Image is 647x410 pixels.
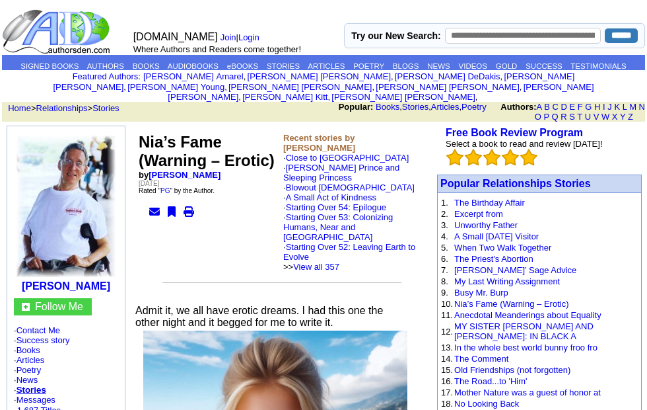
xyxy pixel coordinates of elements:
label: Try our New Search: [351,30,440,41]
font: · >> [283,242,415,272]
a: Follow Me [35,301,83,312]
a: [PERSON_NAME] [PERSON_NAME] [228,82,372,92]
font: 15. [441,365,453,375]
a: Stories [92,103,119,113]
a: VIDEOS [459,62,487,70]
a: Contact Me [17,325,60,335]
a: [PERSON_NAME] DeDakis [395,71,500,81]
img: gc.jpg [22,303,30,311]
a: The Birthday Affair [454,198,525,208]
a: No Looking Back [454,399,519,409]
a: Relationships [36,103,88,113]
a: Close to [GEOGRAPHIC_DATA] [286,153,409,163]
font: : [73,71,141,81]
font: i [241,94,242,101]
font: 11. [441,310,453,320]
b: Popular: [339,102,374,112]
img: bigemptystars.png [465,149,482,166]
a: Stories [17,385,46,395]
font: Rated " " by the Author. [139,187,215,194]
font: i [227,84,228,91]
a: N [639,102,645,112]
b: Free Book Review Program [446,127,583,138]
a: POETRY [353,62,384,70]
a: I [603,102,605,112]
font: | [221,32,264,42]
img: bigemptystars.png [520,149,537,166]
font: i [393,73,395,81]
a: Success story [17,335,70,345]
font: · [283,202,415,272]
a: AUDIOBOOKS [168,62,219,70]
font: · [283,192,415,272]
font: i [502,73,504,81]
a: Stories [402,102,428,112]
font: 14. [441,354,453,364]
a: A Small [DATE] Visitor [454,231,539,241]
img: logo_ad.gif [2,9,113,55]
font: 10. [441,299,453,309]
font: 12. [441,327,453,337]
font: i [522,84,523,91]
a: H [594,102,600,112]
a: Login [238,32,259,42]
a: [PERSON_NAME] Young [127,82,224,92]
font: i [477,94,479,101]
a: W [601,112,609,122]
font: [DOMAIN_NAME] [133,31,218,42]
a: Starting Over 53: Colonizing Humans, Near and [GEOGRAPHIC_DATA] [283,212,393,242]
a: Z [628,112,633,122]
a: [PERSON_NAME]’ Sage Advice [454,265,576,275]
a: The Priest's Abortion [454,254,533,264]
a: Popular Relationships Stories [440,178,591,189]
a: Q [551,112,558,122]
font: · [283,212,415,272]
a: SIGNED BOOKS [20,62,79,70]
a: Articles [431,102,460,112]
a: Old Friendships (not forgotten) [454,365,570,375]
a: Messages [17,395,55,405]
a: Poetry [17,365,42,375]
font: [DATE] [139,180,159,187]
a: AUTHORS [87,62,124,70]
font: Admit it, we all have erotic dreams. I had this one the other night and it begged for me to write... [135,305,383,328]
a: [PERSON_NAME] [PERSON_NAME] [168,82,594,102]
font: 16. [441,376,453,386]
font: · [283,163,415,272]
font: Select a book to read and review [DATE]! [446,139,603,149]
a: Poetry [461,102,487,112]
font: 9. [441,288,448,298]
a: The Comment [454,354,508,364]
b: [PERSON_NAME] [22,280,110,292]
a: Books [17,345,40,355]
a: A [537,102,542,112]
img: bigemptystars.png [446,149,463,166]
a: A Small Act of Kindness [286,192,376,202]
font: 7. [441,265,448,275]
a: Join [221,32,236,42]
font: 6. [441,254,448,264]
a: Anecdotal Meanderings about Equality [454,310,601,320]
font: 4. [441,231,448,241]
font: i [246,73,247,81]
a: [PERSON_NAME] [PERSON_NAME] [331,92,475,102]
a: Excerpt from [454,209,503,219]
a: [PERSON_NAME] Prince and Sleeping Princess [283,163,399,183]
a: TESTIMONIALS [570,62,626,70]
font: 5. [441,243,448,253]
a: D [561,102,566,112]
a: U [585,112,591,122]
a: My Last Writing Assignment [454,276,560,286]
a: C [552,102,558,112]
font: · [283,153,415,272]
a: O [535,112,541,122]
font: i [126,84,127,91]
a: PG [160,187,170,194]
font: 13. [441,343,453,352]
font: Nia’s Fame (Warning – Erotic) [139,133,275,169]
a: Mother Nature was a guest of honor at [454,388,601,397]
font: , , , , , , , , , , [53,71,594,102]
a: [PERSON_NAME] [149,170,221,180]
